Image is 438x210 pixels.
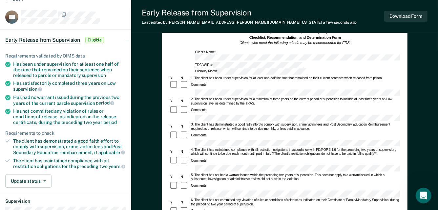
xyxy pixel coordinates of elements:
[169,175,179,179] div: Y
[142,20,357,25] div: Last edited by [PERSON_NAME][EMAIL_ADDRESS][PERSON_NAME][DOMAIN_NAME][US_STATE]
[384,11,428,22] button: Download Form
[98,150,125,155] span: applicable
[13,61,126,78] div: Has been under supervision for at least one half of the time that remained on their sentence when...
[249,35,341,39] strong: Checklist, Recommendation, and Determination Form
[190,123,400,131] div: 3. The client has demonstrated a good faith effort to comply with supervision, crime victim fees ...
[169,125,179,129] div: Y
[142,8,357,17] div: Early Release from Supervision
[13,158,126,169] div: The client has maintained compliance with all restitution obligations for the preceding two
[194,68,309,75] div: Eligibility Month
[169,100,179,104] div: Y
[190,133,208,138] div: Comments:
[5,198,126,204] dt: Supervision
[190,198,400,207] div: 6. The client has not committed any violation of rules or conditions of release as indicated on t...
[169,150,179,154] div: Y
[85,37,104,43] span: Eligible
[5,53,126,59] div: Requirements validated by OIMS data
[194,50,410,60] div: Client's Name:
[180,100,190,104] div: N
[180,200,190,205] div: N
[323,20,357,25] span: a few seconds ago
[190,97,400,105] div: 2. The client has been under supervision for a minimum of three years on the current period of su...
[190,83,208,87] div: Comments:
[109,164,125,169] span: years
[5,130,126,136] div: Requirements to check
[190,76,400,81] div: 1. The client has been under supervision for at least one-half the time that remained on their cu...
[13,138,126,155] div: The client has demonstrated a good faith effort to comply with supervision, crime victim fees and...
[13,86,42,92] span: supervision
[190,159,208,163] div: Comments:
[13,108,126,125] div: Has not committed any violation of rules or conditions of release, as indicated on the release ce...
[240,41,351,45] em: Clients who meet the following criteria may be recommended for ERS.
[5,37,80,43] span: Early Release from Supervision
[180,76,190,81] div: N
[190,148,400,156] div: 4. The client has maintained compliance with all restitution obligations in accordance with PD/PO...
[13,95,126,106] div: Has had no warrant issued during the previous two years of the current parole supervision
[190,173,400,181] div: 5. The client has not had a warrant issued within the preceding two years of supervision. This do...
[416,188,431,203] iframe: Intercom live chat
[180,175,190,179] div: N
[169,76,179,81] div: Y
[190,108,208,112] div: Comments:
[5,175,52,188] button: Update status
[180,125,190,129] div: N
[180,150,190,154] div: N
[96,100,114,105] span: period
[82,73,106,78] span: supervision
[194,62,305,68] div: TDCJ/SID #:
[169,200,179,205] div: Y
[103,120,117,125] span: period
[190,184,208,188] div: Comments:
[13,81,126,92] div: Has satisfactorily completed three years on Low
